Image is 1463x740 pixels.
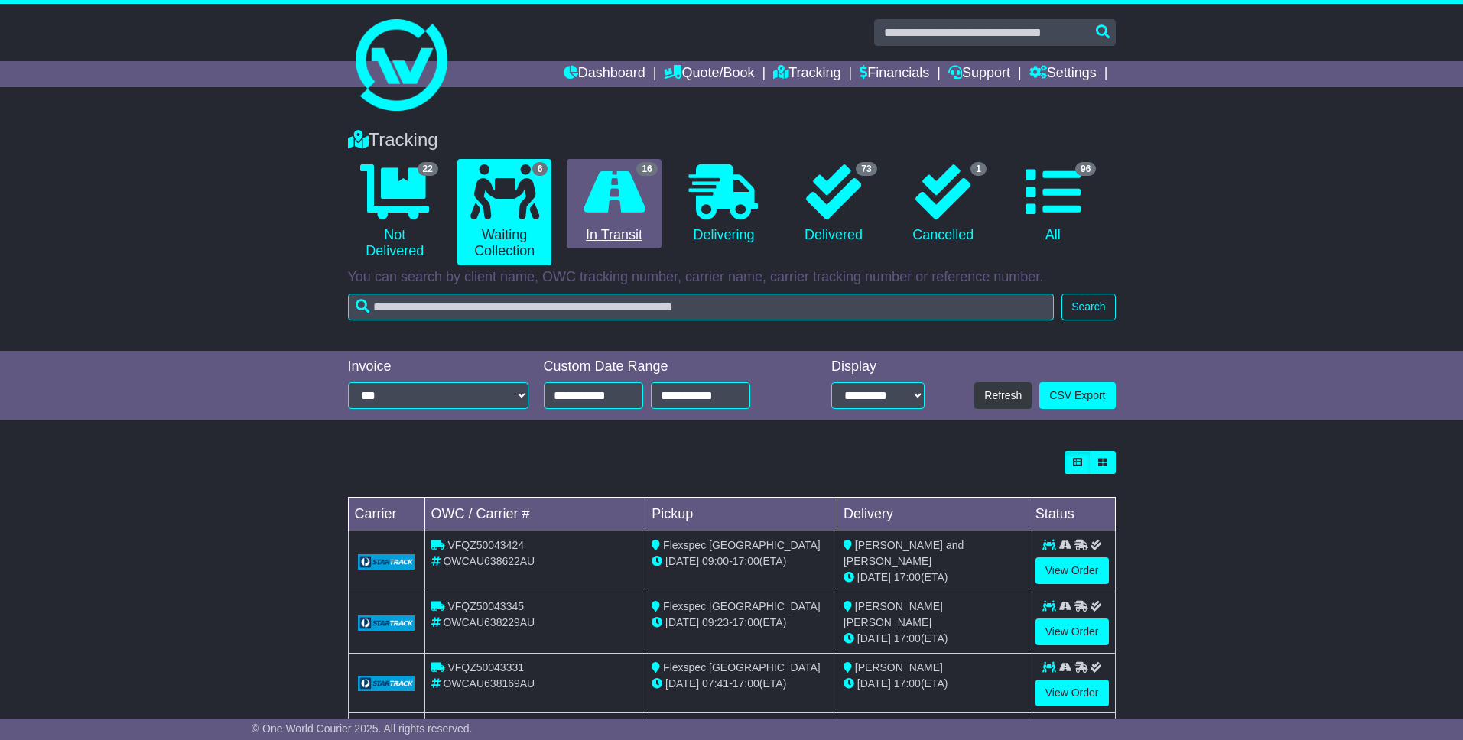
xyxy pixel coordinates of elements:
a: Settings [1029,61,1097,87]
span: 17:00 [894,677,921,690]
span: [DATE] [857,677,891,690]
td: Carrier [348,498,424,531]
span: 17:00 [894,571,921,583]
span: 73 [856,162,876,176]
a: 96 All [1006,159,1100,249]
div: Custom Date Range [544,359,789,375]
span: [PERSON_NAME] and [PERSON_NAME] [844,539,964,567]
span: 96 [1075,162,1096,176]
div: (ETA) [844,676,1022,692]
div: Domain: [DOMAIN_NAME] [40,40,168,52]
span: OWCAU638229AU [443,616,535,628]
span: Flexspec [GEOGRAPHIC_DATA] [663,661,821,673]
div: Keywords by Traffic [171,90,252,100]
button: Search [1061,294,1115,320]
a: Quote/Book [664,61,754,87]
span: [DATE] [665,616,699,628]
div: Invoice [348,359,528,375]
img: GetCarrierServiceLogo [358,554,415,570]
span: [DATE] [665,677,699,690]
span: 17:00 [733,555,759,567]
div: Display [831,359,925,375]
span: [PERSON_NAME] [855,661,943,673]
span: 09:00 [702,555,729,567]
a: 16 In Transit [567,159,661,249]
a: Financials [860,61,929,87]
img: website_grey.svg [24,40,37,52]
span: 6 [532,162,548,176]
img: GetCarrierServiceLogo [358,676,415,691]
a: Tracking [773,61,840,87]
span: [DATE] [857,571,891,583]
span: [PERSON_NAME] [PERSON_NAME] [844,600,943,628]
span: [DATE] [665,555,699,567]
span: © One World Courier 2025. All rights reserved. [252,722,473,735]
span: 17:00 [733,677,759,690]
span: 17:00 [894,632,921,644]
span: 07:41 [702,677,729,690]
span: VFQZ50043345 [447,600,524,612]
td: OWC / Carrier # [424,498,645,531]
span: Flexspec [GEOGRAPHIC_DATA] [663,600,821,612]
div: v 4.0.25 [43,24,75,37]
a: 22 Not Delivered [348,159,442,265]
span: VFQZ50043331 [447,661,524,673]
span: 17:00 [733,616,759,628]
a: Support [948,61,1010,87]
img: GetCarrierServiceLogo [358,615,415,631]
span: [DATE] [857,632,891,644]
div: - (ETA) [652,553,831,570]
div: Domain Overview [61,90,137,100]
a: 1 Cancelled [896,159,990,249]
img: tab_domain_overview_orange.svg [44,89,57,101]
p: You can search by client name, OWC tracking number, carrier name, carrier tracking number or refe... [348,269,1116,286]
span: OWCAU638169AU [443,677,535,690]
button: Refresh [974,382,1032,409]
span: 09:23 [702,616,729,628]
div: - (ETA) [652,615,831,631]
a: CSV Export [1039,382,1115,409]
img: logo_orange.svg [24,24,37,37]
span: 22 [418,162,438,176]
span: OWCAU638622AU [443,555,535,567]
div: (ETA) [844,570,1022,586]
img: tab_keywords_by_traffic_grey.svg [154,89,167,101]
div: Tracking [340,129,1123,151]
a: Delivering [677,159,771,249]
span: VFQZ50043424 [447,539,524,551]
div: (ETA) [844,631,1022,647]
span: 1 [970,162,987,176]
a: Dashboard [564,61,645,87]
td: Delivery [837,498,1029,531]
a: 73 Delivered [786,159,880,249]
td: Pickup [645,498,837,531]
a: View Order [1035,680,1109,706]
a: View Order [1035,618,1109,645]
a: View Order [1035,557,1109,584]
div: - (ETA) [652,676,831,692]
td: Status [1029,498,1115,531]
a: 6 Waiting Collection [457,159,551,265]
span: Flexspec [GEOGRAPHIC_DATA] [663,539,821,551]
span: 16 [636,162,657,176]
